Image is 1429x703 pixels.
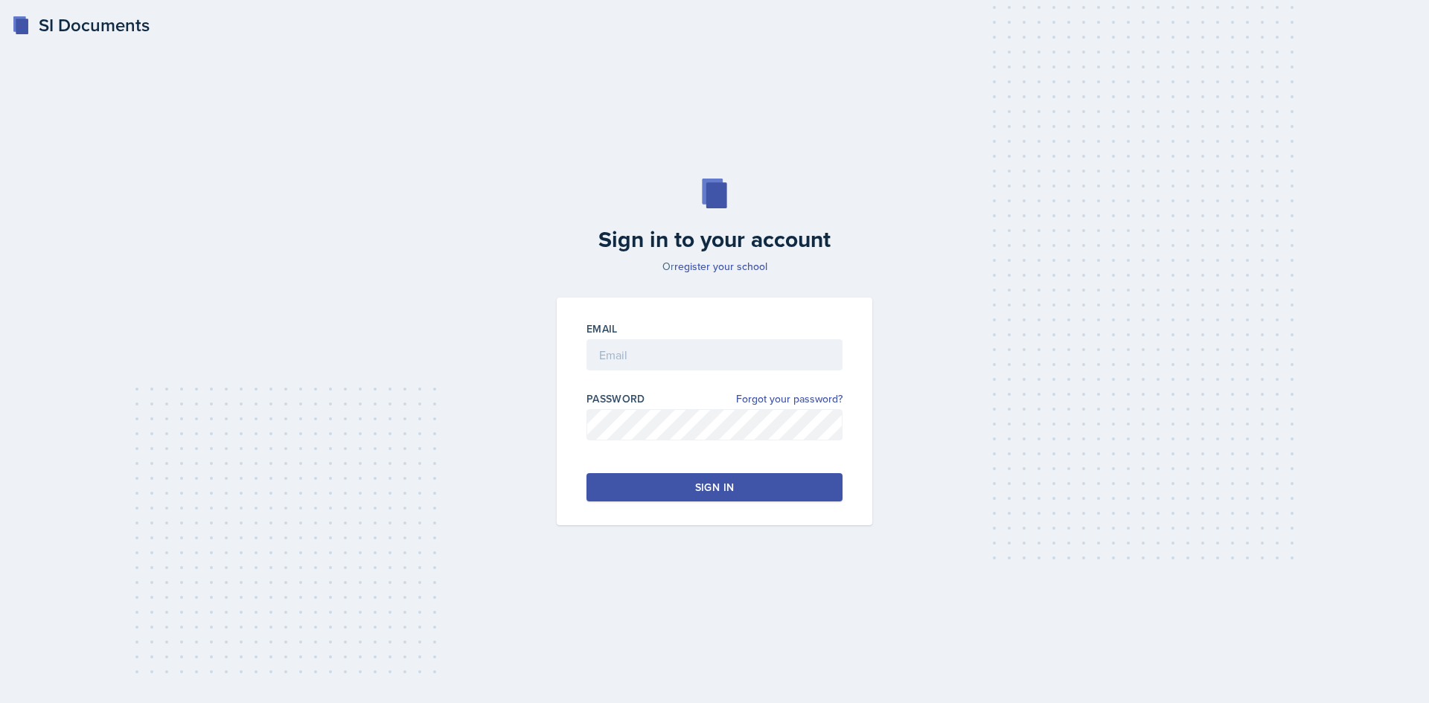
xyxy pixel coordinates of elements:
input: Email [586,339,843,370]
label: Email [586,321,618,336]
a: Forgot your password? [736,391,843,407]
p: Or [548,259,881,274]
div: Sign in [695,480,734,495]
a: register your school [674,259,767,274]
a: SI Documents [12,12,150,39]
h2: Sign in to your account [548,226,881,253]
label: Password [586,391,645,406]
button: Sign in [586,473,843,501]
